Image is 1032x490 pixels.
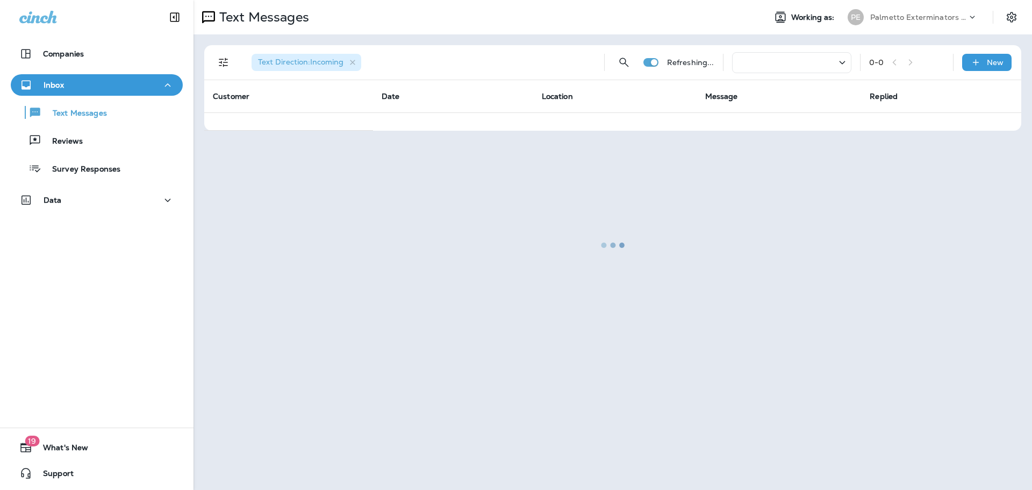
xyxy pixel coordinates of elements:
[11,43,183,65] button: Companies
[160,6,190,28] button: Collapse Sidebar
[987,58,1004,67] p: New
[42,109,107,119] p: Text Messages
[11,74,183,96] button: Inbox
[11,463,183,484] button: Support
[41,165,120,175] p: Survey Responses
[44,196,62,204] p: Data
[32,443,88,456] span: What's New
[11,101,183,124] button: Text Messages
[11,437,183,458] button: 19What's New
[11,189,183,211] button: Data
[11,157,183,180] button: Survey Responses
[43,49,84,58] p: Companies
[44,81,64,89] p: Inbox
[32,469,74,482] span: Support
[25,436,39,446] span: 19
[11,129,183,152] button: Reviews
[41,137,83,147] p: Reviews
